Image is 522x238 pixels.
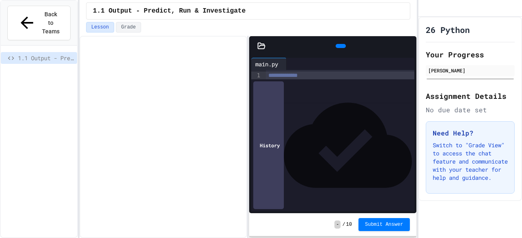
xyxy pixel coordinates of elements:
span: Back to Teams [41,10,60,36]
button: Back to Teams [7,6,71,40]
span: / [342,221,345,228]
div: History [253,81,284,209]
div: No due date set [426,105,515,115]
button: Grade [116,22,141,33]
iframe: chat widget [488,205,514,230]
p: Switch to "Grade View" to access the chat feature and communicate with your teacher for help and ... [433,141,508,182]
span: Submit Answer [365,221,403,228]
span: 1.1 Output - Predict, Run & Investigate [93,6,246,16]
button: Lesson [86,22,114,33]
div: [PERSON_NAME] [428,67,512,74]
span: 10 [346,221,352,228]
div: 1 [251,72,261,80]
div: main.py [251,60,282,68]
span: 1.1 Output - Predict, Run & Investigate [18,54,74,62]
div: main.py [251,58,287,70]
span: - [334,221,341,229]
iframe: chat widget [454,170,514,205]
h2: Your Progress [426,49,515,60]
h2: Assignment Details [426,90,515,102]
h3: Need Help? [433,128,508,138]
h1: 26 Python [426,24,470,35]
button: Submit Answer [358,218,410,231]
